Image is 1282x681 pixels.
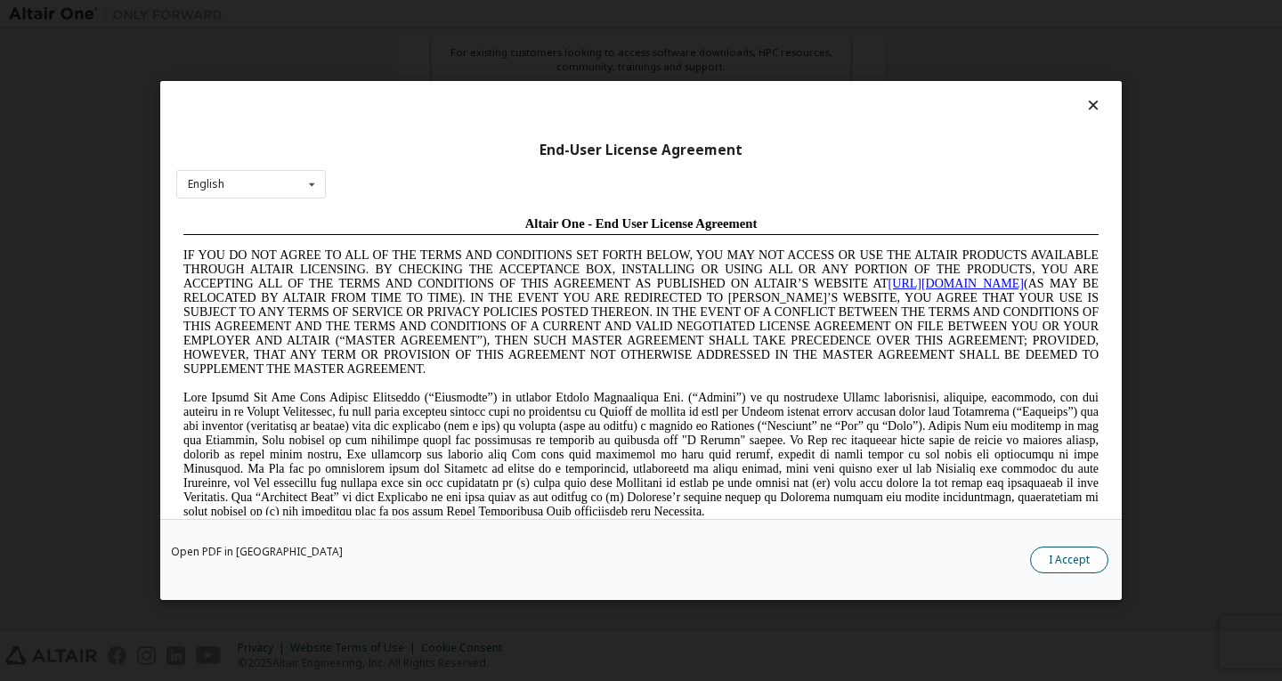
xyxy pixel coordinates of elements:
span: Altair One - End User License Agreement [349,7,581,21]
button: I Accept [1030,547,1108,573]
div: English [188,179,224,190]
span: Lore Ipsumd Sit Ame Cons Adipisc Elitseddo (“Eiusmodte”) in utlabor Etdolo Magnaaliqua Eni. (“Adm... [7,182,922,309]
span: IF YOU DO NOT AGREE TO ALL OF THE TERMS AND CONDITIONS SET FORTH BELOW, YOU MAY NOT ACCESS OR USE... [7,39,922,166]
a: Open PDF in [GEOGRAPHIC_DATA] [171,547,343,557]
a: [URL][DOMAIN_NAME] [712,68,848,81]
div: End-User License Agreement [176,142,1106,159]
